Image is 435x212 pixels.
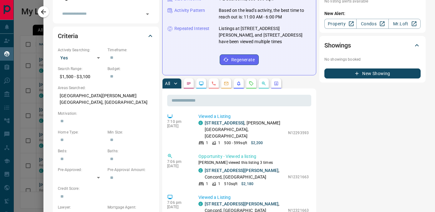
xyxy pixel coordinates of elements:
button: Open [143,10,152,18]
h2: Showings [324,40,351,50]
p: Motivation: [58,111,154,116]
p: 1 [218,181,220,187]
a: [STREET_ADDRESS][PERSON_NAME] [205,168,278,173]
p: 7:10 pm [167,119,189,124]
p: Viewed a Listing [198,113,309,120]
div: condos.ca [198,202,203,206]
p: Beds: [58,148,104,154]
p: N12321663 [288,174,309,180]
p: 1 [206,140,208,146]
svg: Listing Alerts [236,81,241,86]
p: [DATE] [167,205,189,209]
p: [PERSON_NAME] viewed this listing 3 times [198,160,309,165]
a: [STREET_ADDRESS][PERSON_NAME] [205,201,278,206]
h2: Criteria [58,31,78,41]
p: Viewed a Listing [198,194,309,201]
p: 510 sqft [224,181,237,187]
p: Home Type: [58,129,104,135]
div: Showings [324,38,421,53]
svg: Lead Browsing Activity [199,81,204,86]
p: [DATE] [167,124,189,128]
p: $2,180 [241,181,253,187]
button: New Showing [324,68,421,78]
a: Property [324,19,357,29]
p: Lawyer: [58,204,104,210]
p: Actively Searching: [58,47,104,53]
p: Activity Pattern [174,7,205,14]
p: , [PERSON_NAME][GEOGRAPHIC_DATA], [GEOGRAPHIC_DATA] [205,120,285,139]
p: Credit Score: [58,186,154,191]
p: 7:06 pm [167,159,189,164]
p: Search Range: [58,66,104,72]
svg: Emails [224,81,229,86]
p: New Alert: [324,10,421,17]
svg: Calls [211,81,216,86]
p: 7:06 pm [167,200,189,205]
svg: Opportunities [261,81,266,86]
p: Repeated Interest [174,25,209,32]
p: No showings booked [324,57,421,62]
p: N12293593 [288,130,309,136]
p: Opportunity - Viewed a listing [198,153,309,160]
p: $1,500 - $3,100 [58,72,104,82]
p: Budget: [107,66,154,72]
div: Criteria [58,28,154,43]
p: Listings at [STREET_ADDRESS][PERSON_NAME], and [STREET_ADDRESS] have been viewed multiple times [219,25,311,45]
p: Based on the lead's activity, the best time to reach out is: 11:00 AM - 6:00 PM [219,7,311,20]
p: Baths: [107,148,154,154]
svg: Requests [249,81,254,86]
a: [STREET_ADDRESS] [205,120,244,125]
svg: Notes [186,81,191,86]
p: Areas Searched: [58,85,154,91]
p: Min Size: [107,129,154,135]
div: condos.ca [198,121,203,125]
p: 1 [218,140,220,146]
p: [GEOGRAPHIC_DATA][PERSON_NAME][GEOGRAPHIC_DATA], [GEOGRAPHIC_DATA] [58,91,154,108]
a: Mr.Loft [388,19,421,29]
div: condos.ca [198,168,203,173]
p: 500 - 599 sqft [224,140,247,146]
p: $2,200 [251,140,263,146]
button: Regenerate [220,54,259,65]
p: 1 [206,181,208,187]
p: Mortgage Agent: [107,204,154,210]
div: Yes [58,53,104,63]
p: , Concord, [GEOGRAPHIC_DATA] [205,167,285,180]
p: Timeframe: [107,47,154,53]
p: Pre-Approval Amount: [107,167,154,173]
p: All [165,81,170,86]
svg: Agent Actions [274,81,279,86]
a: Condos [356,19,388,29]
p: Pre-Approved: [58,167,104,173]
p: [DATE] [167,164,189,168]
